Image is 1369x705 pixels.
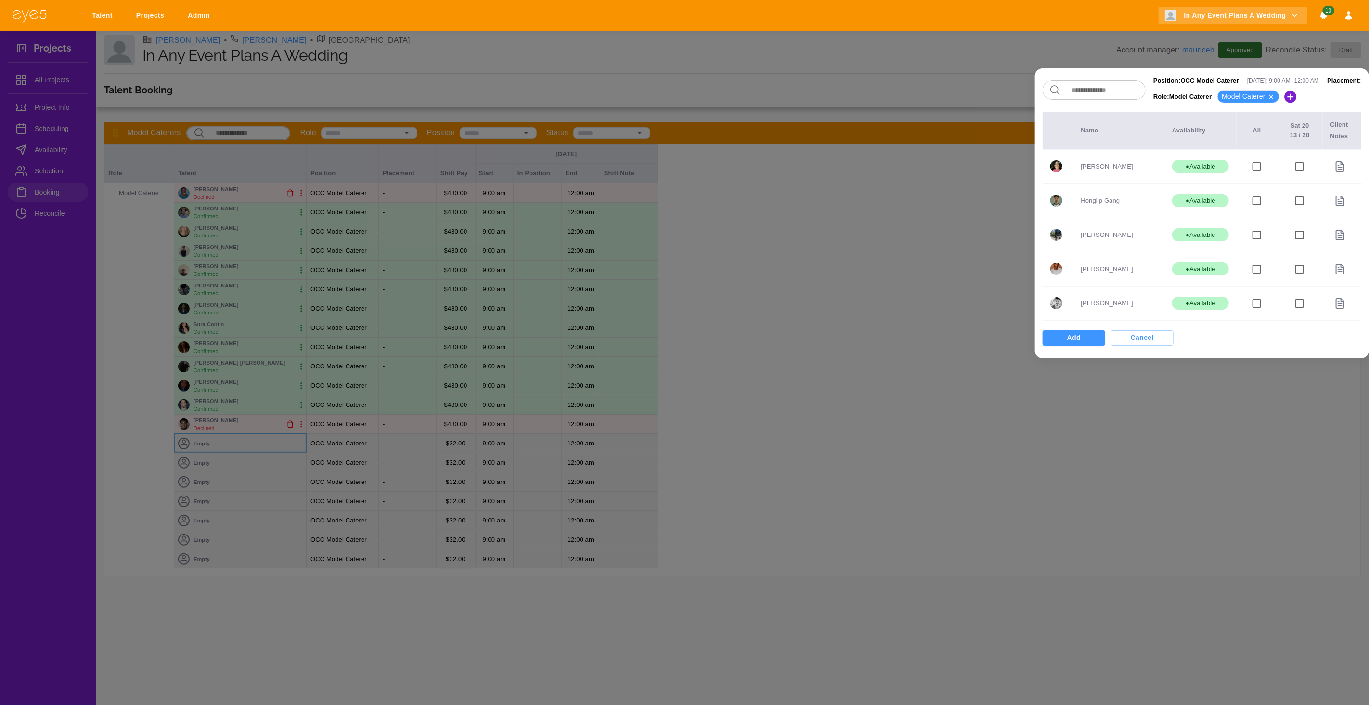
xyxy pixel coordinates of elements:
[1327,76,1361,86] p: Placement:
[86,7,122,25] a: Talent
[1186,299,1215,308] p: ● Available
[1323,112,1361,150] th: Client Notes
[1081,196,1157,206] p: Honglip Gang
[1043,330,1105,346] button: Add
[1164,112,1237,150] th: Availability
[1186,264,1215,274] p: ● Available
[1330,260,1350,279] button: FETE PLANS NYPL
[1237,112,1277,150] th: All
[1330,225,1350,245] button: No notes
[1153,76,1239,86] p: Position: OCC Model Caterer
[1186,196,1215,206] p: ● Available
[1050,160,1062,172] img: profile_picture
[1322,6,1334,15] span: 10
[1081,162,1157,171] p: [PERSON_NAME]
[1111,330,1174,346] button: Cancel
[1153,92,1212,102] p: Role: Model Caterer
[1330,294,1350,313] button: FETE PLANS NYPL
[1159,7,1307,25] button: In Any Event Plans A Wedding
[1073,112,1164,150] th: Name
[1050,229,1062,241] img: profile_picture
[1315,7,1332,25] button: Notifications
[1081,264,1157,274] p: [PERSON_NAME]
[1330,157,1350,176] button: No notes
[1330,191,1350,210] button: No notes
[1050,195,1062,207] img: profile_picture
[1081,299,1157,308] p: [PERSON_NAME]
[1081,230,1157,240] p: [PERSON_NAME]
[1050,297,1062,309] img: profile_picture
[1285,121,1315,131] p: Sat 20
[1186,162,1215,171] p: ● Available
[1165,10,1176,21] img: Client logo
[1050,263,1062,275] img: profile_picture
[1186,230,1215,240] p: ● Available
[130,7,174,25] a: Projects
[1247,77,1319,85] p: [DATE] : 9:00 AM - 12:00 AM
[181,7,220,25] a: Admin
[1285,131,1315,140] p: 13 / 20
[12,9,47,23] img: eye5
[1222,91,1265,102] p: Model Caterer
